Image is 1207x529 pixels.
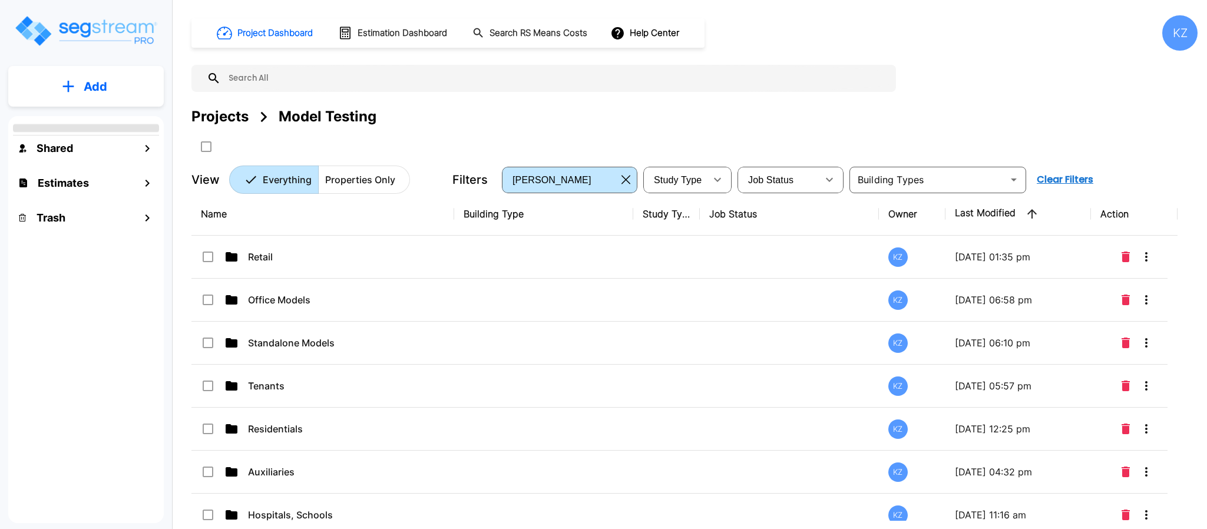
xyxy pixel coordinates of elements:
[888,333,908,353] div: KZ
[1117,460,1135,484] button: Delete
[454,193,633,236] th: Building Type
[358,27,447,40] h1: Estimation Dashboard
[263,173,312,187] p: Everything
[191,171,220,189] p: View
[504,163,617,196] div: Select
[325,173,395,187] p: Properties Only
[14,14,158,48] img: Logo
[468,22,594,45] button: Search RS Means Costs
[646,163,706,196] div: Select
[221,65,890,92] input: Search All
[452,171,488,189] p: Filters
[955,508,1082,522] p: [DATE] 11:16 am
[212,20,319,46] button: Project Dashboard
[8,70,164,104] button: Add
[1135,503,1158,527] button: More-Options
[888,505,908,525] div: KZ
[1006,171,1022,188] button: Open
[888,462,908,482] div: KZ
[1117,331,1135,355] button: Delete
[955,336,1082,350] p: [DATE] 06:10 pm
[633,193,700,236] th: Study Type
[333,21,454,45] button: Estimation Dashboard
[248,465,422,479] p: Auxiliaries
[248,293,422,307] p: Office Models
[1117,374,1135,398] button: Delete
[1135,374,1158,398] button: More-Options
[955,293,1082,307] p: [DATE] 06:58 pm
[191,193,454,236] th: Name
[608,22,684,44] button: Help Center
[248,508,422,522] p: Hospitals, Schools
[248,379,422,393] p: Tenants
[879,193,945,236] th: Owner
[740,163,818,196] div: Select
[1135,288,1158,312] button: More-Options
[229,166,410,194] div: Platform
[945,193,1092,236] th: Last Modified
[37,210,65,226] h1: Trash
[853,171,1003,188] input: Building Types
[700,193,879,236] th: Job Status
[1162,15,1198,51] div: KZ
[1117,503,1135,527] button: Delete
[1117,417,1135,441] button: Delete
[1135,460,1158,484] button: More-Options
[1135,331,1158,355] button: More-Options
[191,106,249,127] div: Projects
[1117,288,1135,312] button: Delete
[490,27,587,40] h1: Search RS Means Costs
[955,250,1082,264] p: [DATE] 01:35 pm
[654,175,702,185] span: Study Type
[37,140,73,156] h1: Shared
[1135,245,1158,269] button: More-Options
[888,419,908,439] div: KZ
[955,379,1082,393] p: [DATE] 05:57 pm
[1032,168,1098,191] button: Clear Filters
[955,422,1082,436] p: [DATE] 12:25 pm
[194,135,218,158] button: SelectAll
[1117,245,1135,269] button: Delete
[38,175,89,191] h1: Estimates
[248,336,422,350] p: Standalone Models
[888,247,908,267] div: KZ
[955,465,1082,479] p: [DATE] 04:32 pm
[888,290,908,310] div: KZ
[229,166,319,194] button: Everything
[279,106,376,127] div: Model Testing
[84,78,107,95] p: Add
[237,27,313,40] h1: Project Dashboard
[318,166,410,194] button: Properties Only
[748,175,793,185] span: Job Status
[1091,193,1177,236] th: Action
[248,422,422,436] p: Residentials
[888,376,908,396] div: KZ
[248,250,422,264] p: Retail
[1135,417,1158,441] button: More-Options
